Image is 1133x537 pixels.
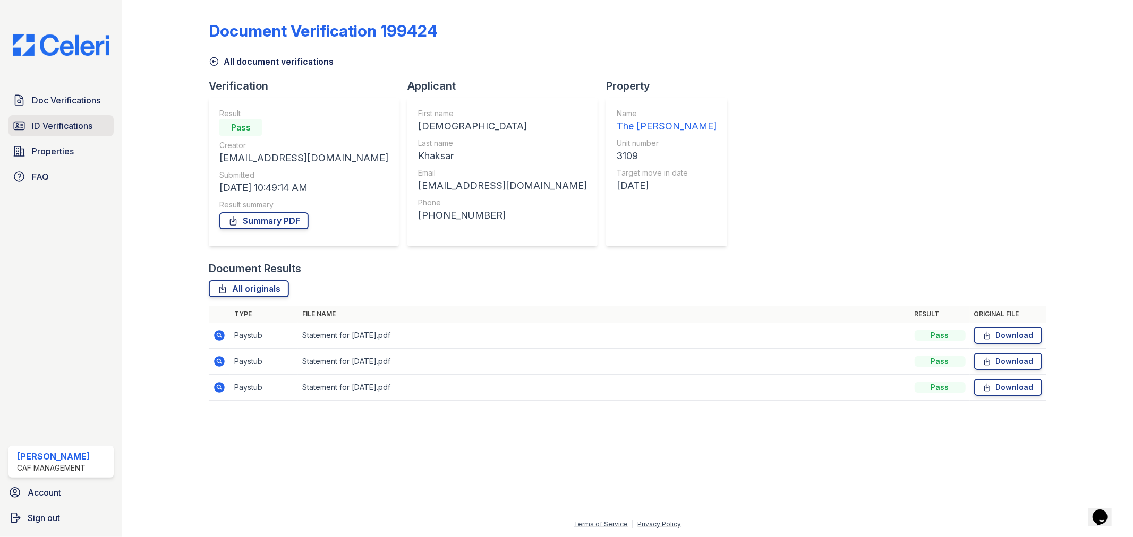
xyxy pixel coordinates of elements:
div: Document Results [209,261,301,276]
td: Statement for [DATE].pdf [298,375,910,401]
a: Privacy Policy [638,520,681,528]
div: Pass [915,330,966,341]
td: Paystub [230,323,298,349]
th: File name [298,306,910,323]
div: Document Verification 199424 [209,21,438,40]
span: Doc Verifications [32,94,100,107]
div: [DATE] 10:49:14 AM [219,180,388,195]
td: Statement for [DATE].pdf [298,349,910,375]
th: Original file [970,306,1046,323]
div: Khaksar [418,149,587,163]
div: [PHONE_NUMBER] [418,208,587,223]
div: Verification [209,79,407,93]
a: Properties [8,141,114,162]
div: [PERSON_NAME] [17,450,90,463]
div: Name [617,108,717,119]
td: Statement for [DATE].pdf [298,323,910,349]
div: Property [606,79,736,93]
div: Target move in date [617,168,717,178]
span: FAQ [32,170,49,183]
div: Applicant [407,79,606,93]
a: Sign out [4,507,118,529]
div: The [PERSON_NAME] [617,119,717,134]
div: Email [418,168,587,178]
td: Paystub [230,349,298,375]
a: Download [974,327,1042,344]
a: Terms of Service [574,520,628,528]
div: CAF Management [17,463,90,473]
td: Paystub [230,375,298,401]
div: [DATE] [617,178,717,193]
a: Account [4,482,118,503]
a: ID Verifications [8,115,114,136]
div: Submitted [219,170,388,180]
div: Result summary [219,200,388,210]
div: Creator [219,140,388,151]
div: Phone [418,197,587,208]
a: FAQ [8,166,114,187]
div: [EMAIL_ADDRESS][DOMAIN_NAME] [219,151,388,166]
div: [EMAIL_ADDRESS][DOMAIN_NAME] [418,178,587,193]
img: CE_Logo_Blue-a8612792a0a2168367f1c8372b55b34899dd931a85d93a1a3d3e32e68fde9ad4.png [4,34,118,56]
div: Pass [915,382,966,393]
div: | [632,520,634,528]
th: Type [230,306,298,323]
a: All document verifications [209,55,334,68]
div: 3109 [617,149,717,163]
th: Result [910,306,970,323]
div: Result [219,108,388,119]
div: Last name [418,138,587,149]
div: [DEMOGRAPHIC_DATA] [418,119,587,134]
a: Name The [PERSON_NAME] [617,108,717,134]
span: Account [28,486,61,499]
div: Unit number [617,138,717,149]
span: ID Verifications [32,119,92,132]
a: Download [974,353,1042,370]
div: Pass [915,356,966,367]
a: Doc Verifications [8,90,114,111]
span: Sign out [28,512,60,524]
iframe: chat widget [1088,495,1122,526]
div: Pass [219,119,262,136]
span: Properties [32,145,74,158]
a: Summary PDF [219,212,309,229]
a: All originals [209,280,289,297]
a: Download [974,379,1042,396]
div: First name [418,108,587,119]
